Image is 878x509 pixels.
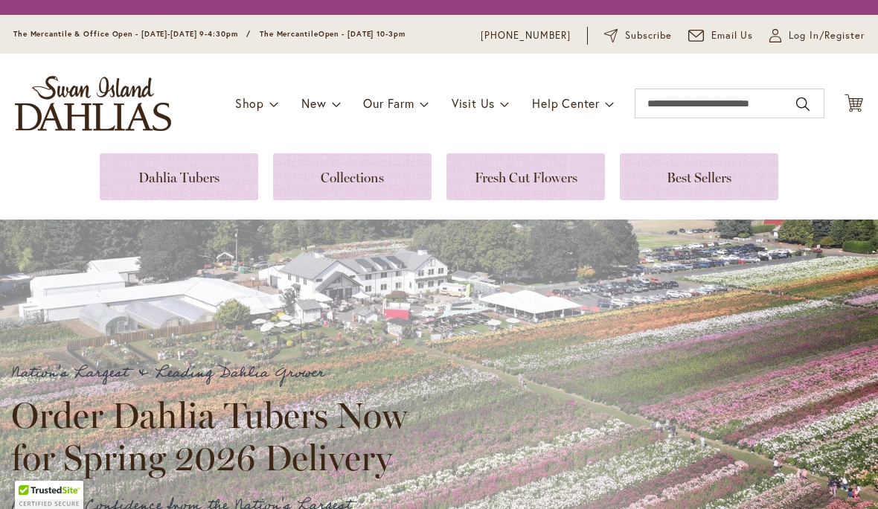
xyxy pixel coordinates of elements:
a: [PHONE_NUMBER] [481,28,571,43]
span: The Mercantile & Office Open - [DATE]-[DATE] 9-4:30pm / The Mercantile [13,29,318,39]
span: Log In/Register [789,28,865,43]
h2: Order Dahlia Tubers Now for Spring 2026 Delivery [11,394,420,478]
span: New [301,95,326,111]
span: Subscribe [625,28,672,43]
span: Help Center [532,95,600,111]
span: Email Us [711,28,754,43]
button: Search [796,92,810,116]
span: Visit Us [452,95,495,111]
a: Log In/Register [769,28,865,43]
a: Email Us [688,28,754,43]
span: Our Farm [363,95,414,111]
a: Subscribe [604,28,672,43]
p: Nation's Largest & Leading Dahlia Grower [11,361,420,385]
a: store logo [15,76,171,131]
span: Open - [DATE] 10-3pm [318,29,406,39]
span: Shop [235,95,264,111]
